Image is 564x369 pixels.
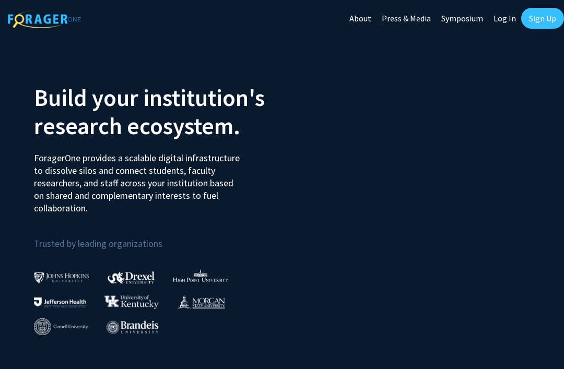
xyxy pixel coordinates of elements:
img: High Point University [173,269,228,282]
img: Cornell University [34,318,88,336]
a: Sign Up [521,8,564,29]
h2: Build your institution's research ecosystem. [34,84,274,140]
img: Brandeis University [107,320,159,334]
img: Drexel University [108,271,155,283]
img: Johns Hopkins University [34,272,89,283]
img: ForagerOne Logo [8,10,81,28]
img: University of Kentucky [104,295,159,309]
img: Morgan State University [177,295,225,308]
img: Thomas Jefferson University [34,297,86,307]
p: Trusted by leading organizations [34,223,274,252]
p: ForagerOne provides a scalable digital infrastructure to dissolve silos and connect students, fac... [34,144,245,215]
